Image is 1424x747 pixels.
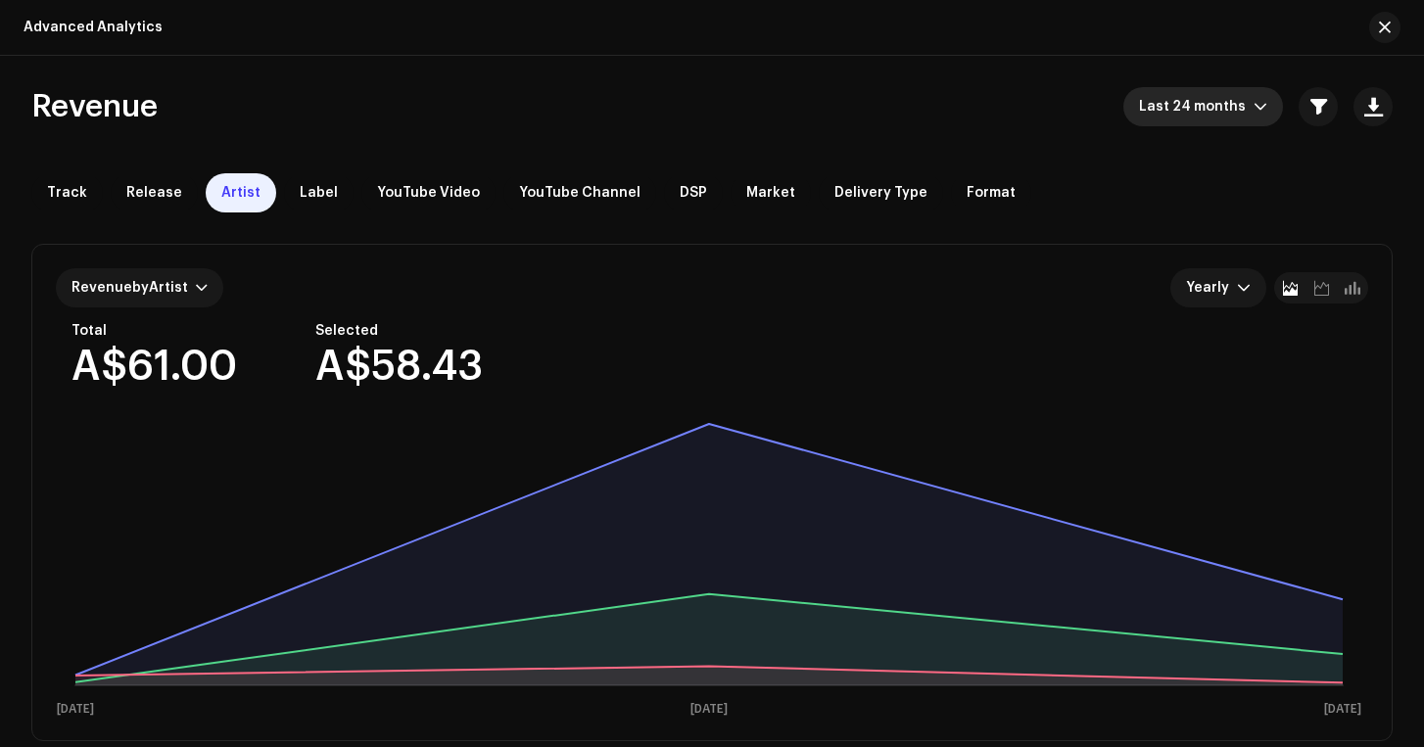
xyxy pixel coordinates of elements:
span: Delivery Type [834,185,927,201]
span: YouTube Channel [519,185,641,201]
span: DSP [680,185,707,201]
div: dropdown trigger [1254,87,1267,126]
text: [DATE] [690,703,728,716]
span: Market [746,185,795,201]
text: [DATE] [1324,703,1361,716]
span: Format [967,185,1016,201]
span: Last 24 months [1139,87,1254,126]
span: Yearly [1186,268,1237,307]
span: Label [300,185,338,201]
div: Selected [315,323,483,339]
span: YouTube Video [377,185,480,201]
div: dropdown trigger [1237,268,1251,307]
